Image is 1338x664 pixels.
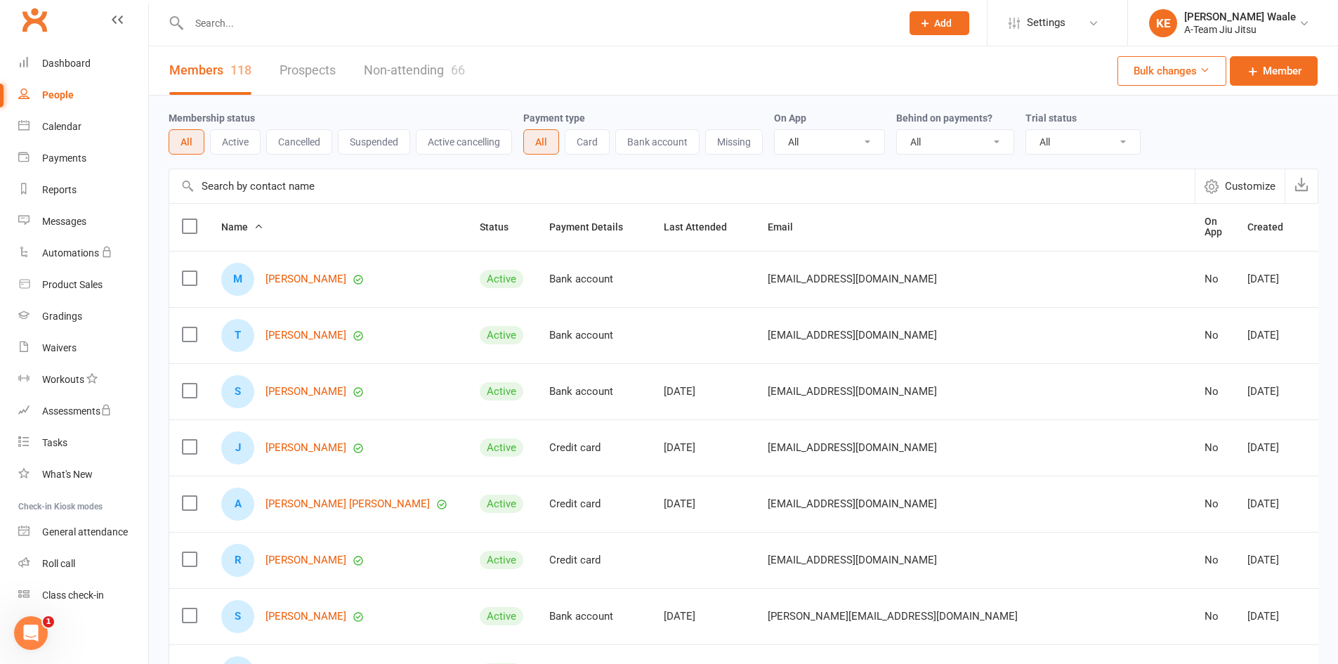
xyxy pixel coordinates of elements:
[338,129,410,155] button: Suspended
[43,616,54,627] span: 1
[416,129,512,155] button: Active cancelling
[480,382,523,401] div: Active
[549,273,638,285] div: Bank account
[768,547,937,573] span: [EMAIL_ADDRESS][DOMAIN_NAME]
[664,442,742,454] div: [DATE]
[549,498,638,510] div: Credit card
[1247,498,1299,510] div: [DATE]
[549,386,638,398] div: Bank account
[1195,169,1285,203] button: Customize
[549,554,638,566] div: Credit card
[1205,442,1222,454] div: No
[1184,23,1296,36] div: A-Team Jiu Jitsu
[768,378,937,405] span: [EMAIL_ADDRESS][DOMAIN_NAME]
[451,63,465,77] div: 66
[896,112,992,124] label: Behind on payments?
[1192,204,1235,251] th: On App
[18,580,148,611] a: Class kiosk mode
[265,330,346,341] a: [PERSON_NAME]
[14,616,48,650] iframe: Intercom live chat
[221,488,254,521] div: Archer
[42,469,93,480] div: What's New
[42,374,84,385] div: Workouts
[480,551,523,569] div: Active
[18,111,148,143] a: Calendar
[480,219,524,235] button: Status
[364,46,465,95] a: Non-attending66
[42,437,67,448] div: Tasks
[480,221,524,233] span: Status
[1247,219,1299,235] button: Created
[42,526,128,538] div: General attendance
[18,364,148,396] a: Workouts
[768,221,808,233] span: Email
[615,129,700,155] button: Bank account
[1205,330,1222,341] div: No
[265,442,346,454] a: [PERSON_NAME]
[1027,7,1065,39] span: Settings
[1247,273,1299,285] div: [DATE]
[1247,330,1299,341] div: [DATE]
[480,326,523,344] div: Active
[280,46,336,95] a: Prospects
[221,600,254,633] div: Sean
[1149,9,1177,37] div: KE
[664,611,742,623] div: [DATE]
[1247,386,1299,398] div: [DATE]
[1263,63,1301,79] span: Member
[221,544,254,577] div: Ronnie
[42,216,86,227] div: Messages
[18,174,148,206] a: Reports
[42,311,82,322] div: Gradings
[210,129,261,155] button: Active
[265,611,346,623] a: [PERSON_NAME]
[42,152,86,164] div: Payments
[1247,221,1299,233] span: Created
[221,219,263,235] button: Name
[265,554,346,566] a: [PERSON_NAME]
[185,13,891,33] input: Search...
[480,270,523,288] div: Active
[480,495,523,513] div: Active
[18,427,148,459] a: Tasks
[42,121,81,132] div: Calendar
[265,273,346,285] a: [PERSON_NAME]
[480,607,523,625] div: Active
[768,434,937,461] span: [EMAIL_ADDRESS][DOMAIN_NAME]
[169,129,204,155] button: All
[42,279,103,290] div: Product Sales
[42,405,112,417] div: Assessments
[18,237,148,269] a: Automations
[768,603,1018,630] span: [PERSON_NAME][EMAIL_ADDRESS][DOMAIN_NAME]
[42,342,77,353] div: Waivers
[549,219,638,235] button: Payment Details
[480,438,523,457] div: Active
[18,269,148,301] a: Product Sales
[768,219,808,235] button: Email
[221,221,263,233] span: Name
[774,112,806,124] label: On App
[664,386,742,398] div: [DATE]
[265,386,346,398] a: [PERSON_NAME]
[18,396,148,427] a: Assessments
[1205,554,1222,566] div: No
[768,322,937,349] span: [EMAIL_ADDRESS][DOMAIN_NAME]
[1225,178,1275,195] span: Customize
[221,263,254,296] div: Madeleine
[18,79,148,111] a: People
[1205,386,1222,398] div: No
[910,11,969,35] button: Add
[549,442,638,454] div: Credit card
[934,18,952,29] span: Add
[221,431,254,464] div: Jordan
[549,221,638,233] span: Payment Details
[523,129,559,155] button: All
[664,219,742,235] button: Last Attended
[42,590,104,601] div: Class check-in
[664,498,742,510] div: [DATE]
[169,169,1195,203] input: Search by contact name
[1247,442,1299,454] div: [DATE]
[18,548,148,580] a: Roll call
[18,516,148,548] a: General attendance kiosk mode
[1205,273,1222,285] div: No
